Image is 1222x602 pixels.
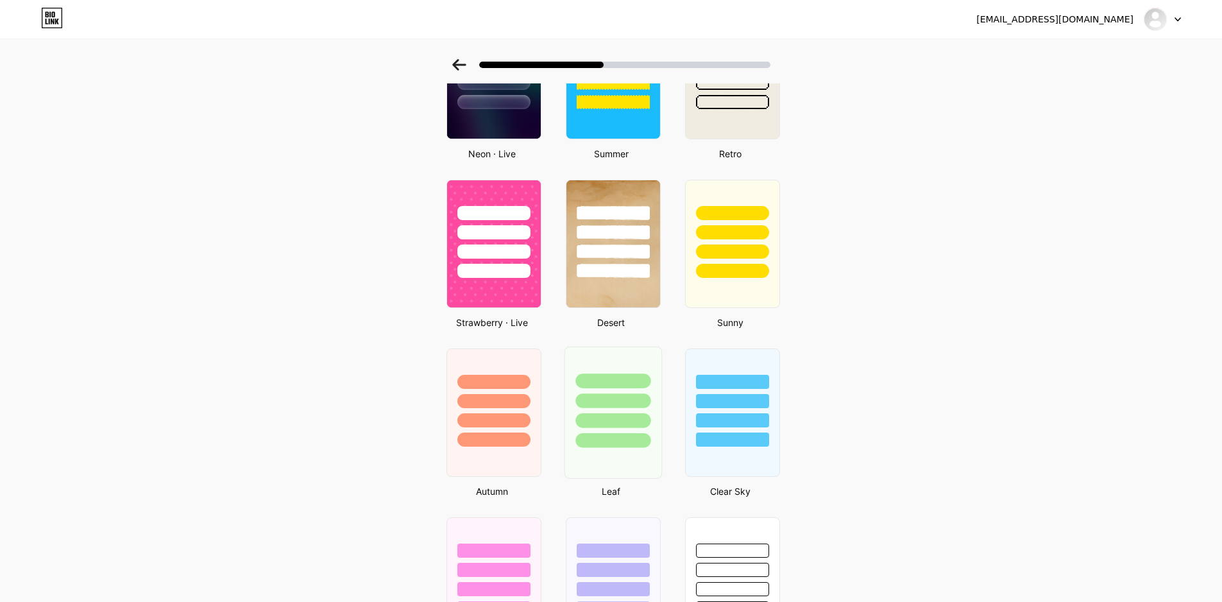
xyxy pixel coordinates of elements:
div: Strawberry · Live [443,316,541,329]
img: umanoithatdep [1143,7,1167,31]
div: Autumn [443,485,541,498]
div: Neon · Live [443,147,541,160]
div: Leaf [562,485,661,498]
div: Retro [681,147,780,160]
div: Desert [562,316,661,329]
div: Sunny [681,316,780,329]
div: [EMAIL_ADDRESS][DOMAIN_NAME] [976,13,1133,26]
div: Clear Sky [681,485,780,498]
div: Summer [562,147,661,160]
